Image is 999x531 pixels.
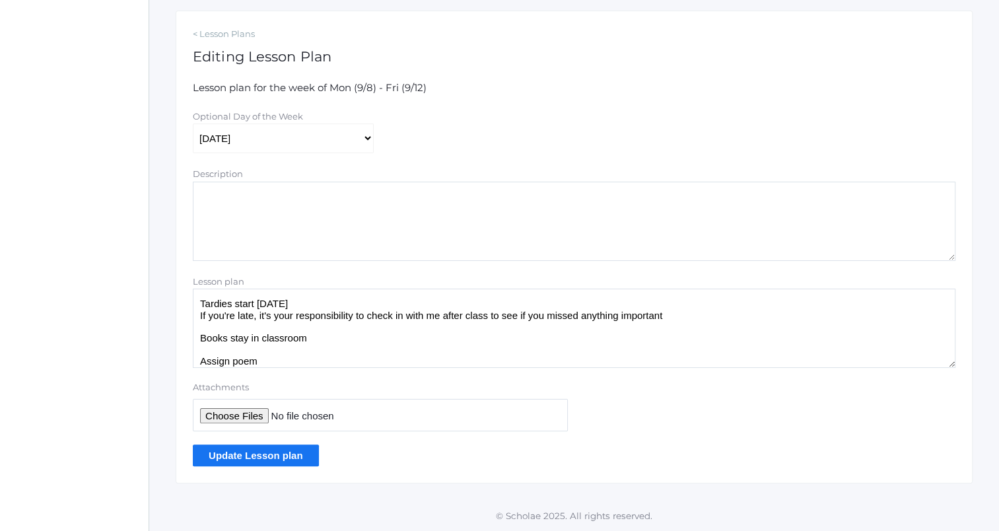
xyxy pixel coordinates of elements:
span: Lesson plan for the week of Mon (9/8) - Fri (9/12) [193,81,427,94]
a: < Lesson Plans [193,28,955,41]
input: Update Lesson plan [193,444,319,466]
label: Description [193,168,243,179]
h1: Editing Lesson Plan [193,49,955,64]
textarea: Tardies start [DATE] If you're late, it's your responsibility to check in with me after class to ... [193,289,955,368]
label: Optional Day of the Week [193,111,303,122]
label: Attachments [193,381,568,394]
p: © Scholae 2025. All rights reserved. [149,509,999,522]
label: Lesson plan [193,276,244,287]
